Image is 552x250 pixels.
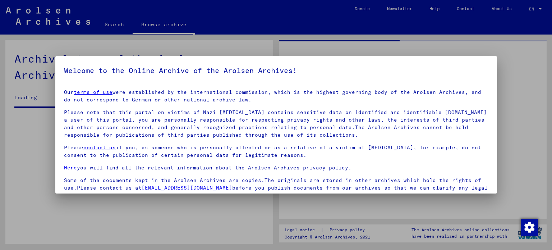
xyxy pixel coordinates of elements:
[64,109,488,139] p: Please note that this portal on victims of Nazi [MEDICAL_DATA] contains sensitive data on identif...
[521,219,538,236] img: Change consent
[64,177,488,199] p: Some of the documents kept in the Arolsen Archives are copies.The originals are stored in other a...
[64,88,488,104] p: Our were established by the international commission, which is the highest governing body of the ...
[64,164,77,171] a: Here
[64,65,488,76] h5: Welcome to the Online Archive of the Arolsen Archives!
[520,218,538,236] div: Change consent
[74,89,112,95] a: terms of use
[64,144,488,159] p: Please if you, as someone who is personally affected or as a relative of a victim of [MEDICAL_DAT...
[142,185,232,191] a: [EMAIL_ADDRESS][DOMAIN_NAME]
[64,164,488,172] p: you will find all the relevant information about the Arolsen Archives privacy policy.
[83,144,116,151] a: contact us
